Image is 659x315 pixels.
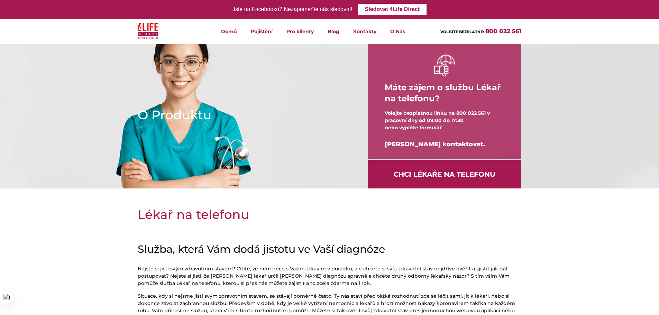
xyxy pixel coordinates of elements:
[138,206,522,223] h1: Lékař na telefonu
[485,28,522,35] a: 800 022 561
[358,4,427,15] a: Sledovat 4Life Direct
[232,4,353,15] div: Jste na Facebooku? Nezapomeňte nás sledovat!
[138,21,159,41] img: 4Life Direct Česká republika logo
[368,160,521,188] a: Chci Lékaře na telefonu
[434,54,455,76] img: ruka držící deštník bilá ikona
[385,110,490,131] span: Volejte bezplatnou linku na 800 022 561 v pracovní dny od 09:00 do 17:30 nebo vyplňte formulář
[138,265,522,287] p: Nejste si jisti svým zdravotním stavem? Cítíte, že není něco s Vaším zdravím v pořádku, ale chcet...
[346,19,383,44] a: Kontakty
[321,19,346,44] a: Blog
[138,243,522,256] h2: Služba, která Vám dodá jistotu ve Vaší diagnóze
[214,19,244,44] a: Domů
[138,106,346,123] h1: O Produktu
[440,29,484,34] span: VOLEJTE BEZPLATNĚ:
[385,131,505,157] div: [PERSON_NAME] kontaktovat.
[385,76,505,110] h4: Máte zájem o službu Lékař na telefonu?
